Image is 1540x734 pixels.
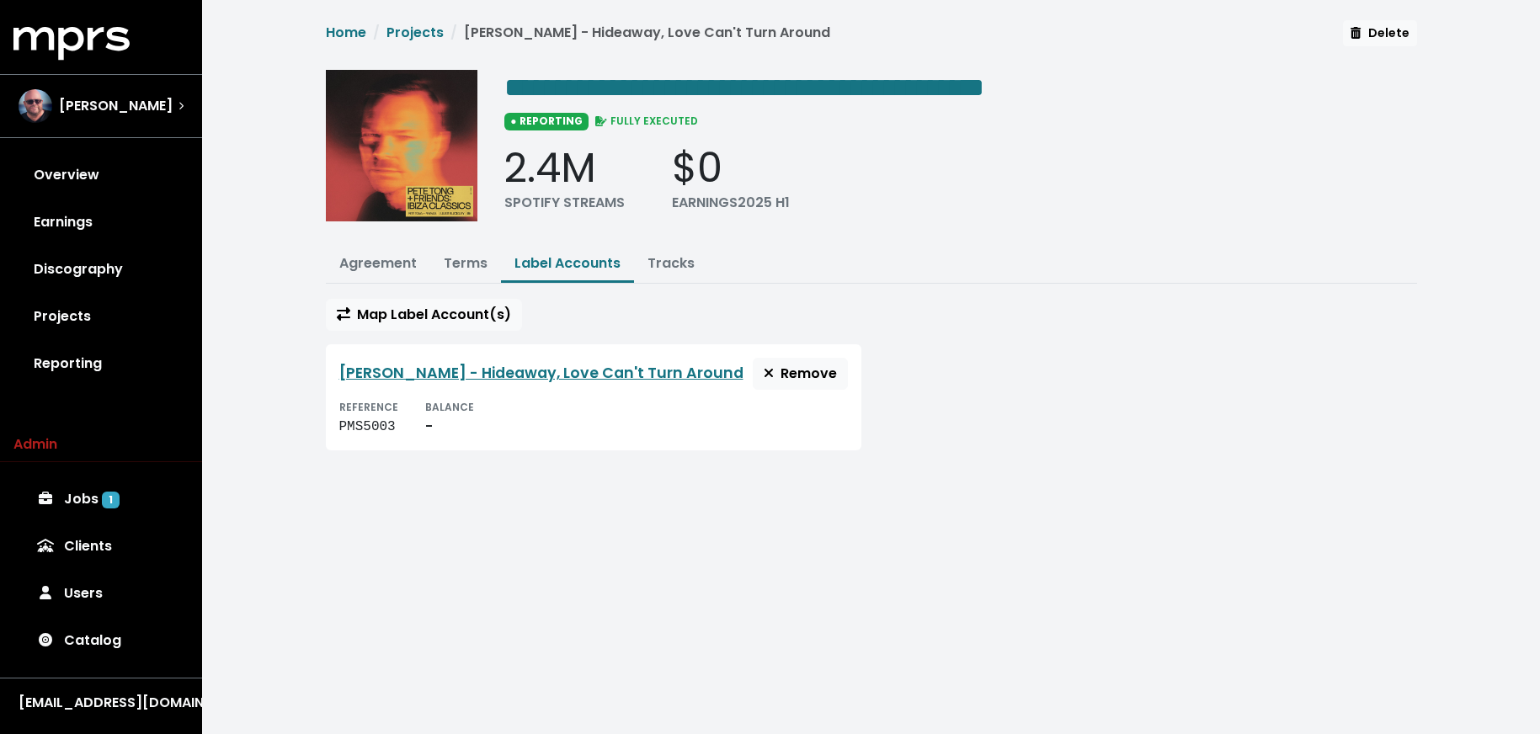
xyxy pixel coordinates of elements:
span: ● REPORTING [504,113,589,130]
a: Agreement [339,253,417,273]
img: The selected account / producer [19,89,52,123]
li: [PERSON_NAME] - Hideaway, Love Can't Turn Around [444,23,830,43]
span: Map Label Account(s) [337,305,511,324]
a: Projects [13,293,189,340]
nav: breadcrumb [326,23,830,56]
a: [PERSON_NAME] - Hideaway, Love Can't Turn Around [339,363,743,383]
button: Remove [753,358,848,390]
span: 1 [102,492,120,508]
div: [EMAIL_ADDRESS][DOMAIN_NAME] [19,693,184,713]
div: EARNINGS 2025 H1 [672,193,790,213]
a: Label Accounts [514,253,621,273]
span: Remove [764,364,837,383]
button: Delete [1343,20,1416,46]
div: SPOTIFY STREAMS [504,193,625,213]
div: PMS5003 [339,417,398,437]
a: Jobs 1 [13,476,189,523]
a: Catalog [13,617,189,664]
a: Overview [13,152,189,199]
a: Discography [13,246,189,293]
span: [PERSON_NAME] [59,96,173,116]
span: FULLY EXECUTED [592,114,698,128]
span: Delete [1351,24,1409,41]
div: $0 [672,144,790,193]
a: Terms [444,253,488,273]
a: Projects [386,23,444,42]
a: Tracks [647,253,695,273]
img: Album cover for this project [326,70,477,221]
a: Users [13,570,189,617]
button: Map / unmap contracts [326,299,522,331]
small: BALANCE [425,400,474,414]
div: 2.4M [504,144,625,193]
small: REFERENCE [339,400,398,414]
a: Reporting [13,340,189,387]
div: - [425,417,474,437]
a: mprs logo [13,33,130,52]
a: Clients [13,523,189,570]
a: Home [326,23,366,42]
button: [EMAIL_ADDRESS][DOMAIN_NAME] [13,692,189,714]
a: Earnings [13,199,189,246]
span: Edit value [504,74,984,101]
